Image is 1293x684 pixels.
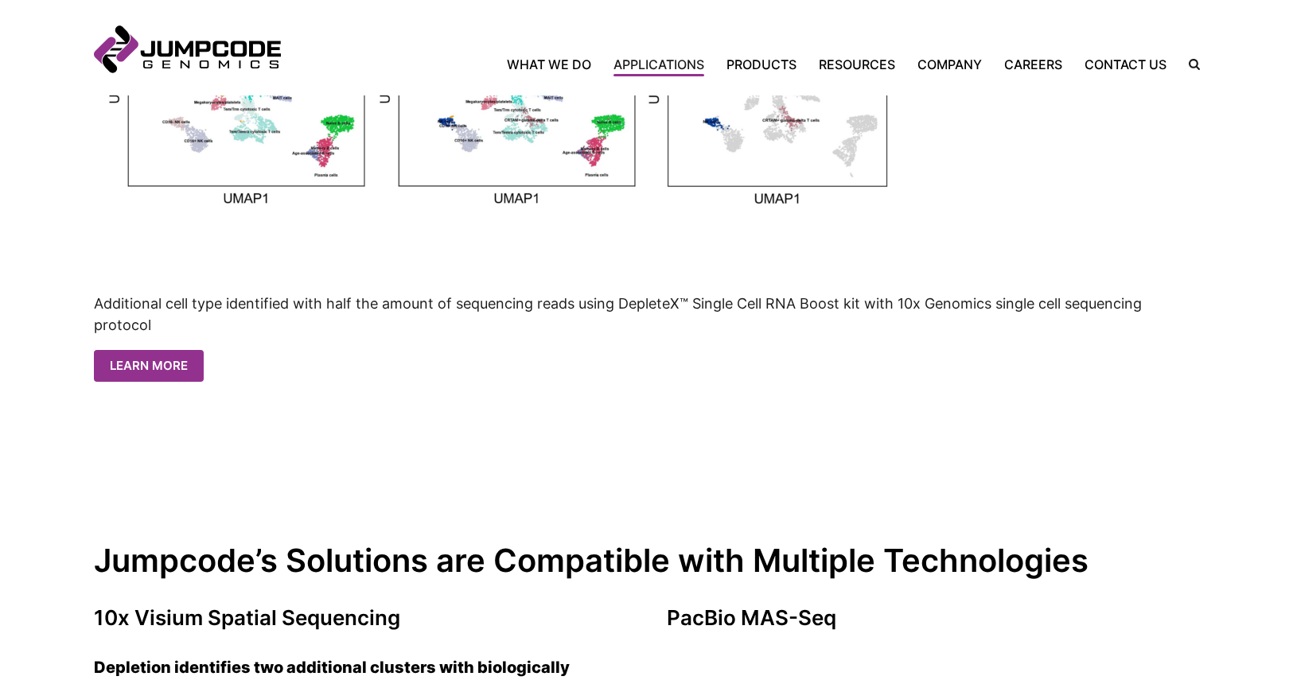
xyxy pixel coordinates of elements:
[808,55,906,74] a: Resources
[1073,55,1178,74] a: Contact Us
[602,55,715,74] a: Applications
[94,541,1200,581] h2: Jumpcode’s Solutions are Compatible with Multiple Technologies
[281,55,1178,74] nav: Primary Navigation
[94,606,627,630] h3: 10x Visium Spatial Sequencing
[94,350,204,383] a: Learn More
[906,55,993,74] a: Company
[715,55,808,74] a: Products
[94,293,1200,336] figcaption: Additional cell type identified with half the amount of sequencing reads using DepleteX™ Single C...
[507,55,602,74] a: What We Do
[667,605,836,630] strong: PacBio MAS-Seq
[1178,59,1200,70] label: Search the site.
[993,55,1073,74] a: Careers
